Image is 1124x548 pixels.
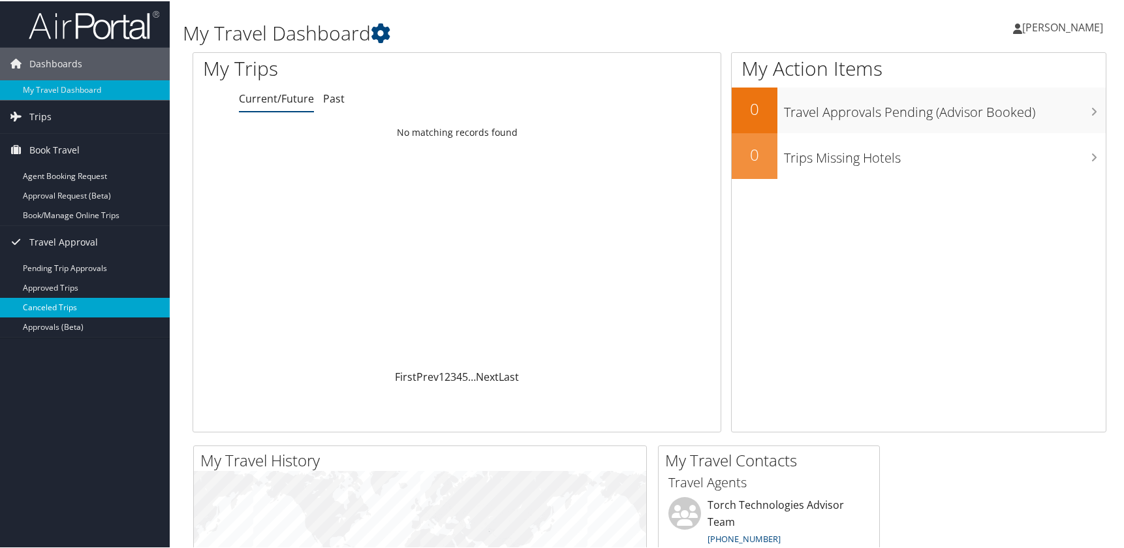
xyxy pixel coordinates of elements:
[29,133,80,165] span: Book Travel
[708,532,781,543] a: [PHONE_NUMBER]
[183,18,805,46] h1: My Travel Dashboard
[203,54,492,81] h1: My Trips
[732,97,777,119] h2: 0
[445,368,450,383] a: 2
[1013,7,1116,46] a: [PERSON_NAME]
[193,120,721,143] td: No matching records found
[439,368,445,383] a: 1
[784,95,1106,120] h3: Travel Approvals Pending (Advisor Booked)
[200,448,646,470] h2: My Travel History
[456,368,462,383] a: 4
[239,90,314,105] a: Current/Future
[29,8,159,39] img: airportal-logo.png
[1022,19,1103,33] span: [PERSON_NAME]
[732,132,1106,178] a: 0Trips Missing Hotels
[323,90,345,105] a: Past
[29,46,82,79] span: Dashboards
[732,86,1106,132] a: 0Travel Approvals Pending (Advisor Booked)
[732,54,1106,81] h1: My Action Items
[499,368,519,383] a: Last
[395,368,416,383] a: First
[29,225,98,257] span: Travel Approval
[732,142,777,165] h2: 0
[668,472,869,491] h3: Travel Agents
[468,368,476,383] span: …
[450,368,456,383] a: 3
[416,368,439,383] a: Prev
[784,141,1106,166] h3: Trips Missing Hotels
[665,448,879,470] h2: My Travel Contacts
[462,368,468,383] a: 5
[476,368,499,383] a: Next
[29,99,52,132] span: Trips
